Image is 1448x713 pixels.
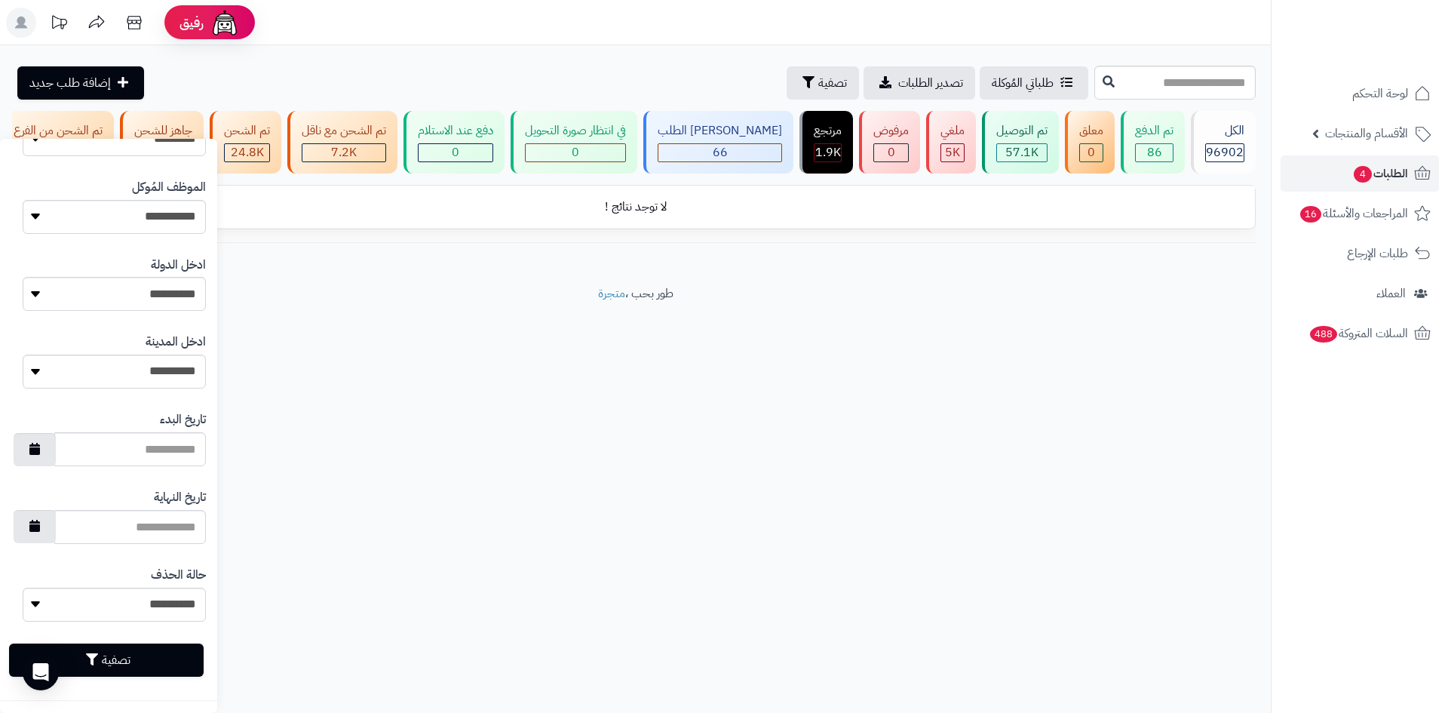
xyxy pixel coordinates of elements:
[996,122,1048,140] div: تم التوصيل
[598,284,625,303] a: متجرة
[1308,323,1408,344] span: السلات المتروكة
[526,144,625,161] div: 0
[923,111,979,174] a: ملغي 5K
[814,122,842,140] div: مرتجع
[979,111,1062,174] a: تم التوصيل 57.1K
[1281,235,1439,272] a: طلبات الإرجاع
[945,143,960,161] span: 5K
[658,122,782,140] div: [PERSON_NAME] الطلب
[873,122,909,140] div: مرفوض
[224,122,270,140] div: تم الشحن
[1080,144,1103,161] div: 0
[225,144,269,161] div: 24795
[658,144,781,161] div: 66
[898,74,963,92] span: تصدير الطلبات
[818,74,847,92] span: تصفية
[941,144,964,161] div: 4999
[1376,283,1406,304] span: العملاء
[1310,326,1338,343] span: 488
[134,122,192,140] div: جاهز للشحن
[1345,37,1434,69] img: logo-2.png
[1352,83,1408,104] span: لوحة التحكم
[1147,143,1162,161] span: 86
[16,186,1255,228] td: لا توجد نتائج !
[210,8,240,38] img: ai-face.png
[1188,111,1259,174] a: الكل96902
[117,111,207,174] a: جاهز للشحن 2
[151,567,206,584] label: حالة الحذف
[40,8,78,41] a: تحديثات المنصة
[796,111,856,174] a: مرتجع 1.9K
[207,111,284,174] a: تم الشحن 24.8K
[160,411,206,429] label: تاريخ البدء
[132,179,206,196] label: الموظف المُوكل
[997,144,1047,161] div: 57117
[525,122,626,140] div: في انتظار صورة التحويل
[179,14,204,32] span: رفيق
[1062,111,1118,174] a: معلق 0
[1347,243,1408,264] span: طلبات الإرجاع
[508,111,640,174] a: في انتظار صورة التحويل 0
[1281,275,1439,312] a: العملاء
[1205,122,1244,140] div: الكل
[1281,75,1439,112] a: لوحة التحكم
[418,122,493,140] div: دفع عند الاستلام
[864,66,975,100] a: تصدير الطلبات
[146,333,206,351] label: ادخل المدينة
[640,111,796,174] a: [PERSON_NAME] الطلب 66
[151,257,206,274] label: ادخل الدولة
[992,74,1054,92] span: طلباتي المُوكلة
[856,111,923,174] a: مرفوض 0
[1300,206,1321,223] span: 16
[1281,195,1439,232] a: المراجعات والأسئلة16
[17,66,144,100] a: إضافة طلب جديد
[23,654,59,690] div: Open Intercom Messenger
[302,122,386,140] div: تم الشحن مع ناقل
[331,143,357,161] span: 7.2K
[1135,122,1173,140] div: تم الدفع
[29,74,111,92] span: إضافة طلب جديد
[1136,144,1173,161] div: 86
[1281,315,1439,352] a: السلات المتروكة488
[787,66,859,100] button: تصفية
[154,489,206,506] label: تاريخ النهاية
[713,143,728,161] span: 66
[1118,111,1188,174] a: تم الدفع 86
[400,111,508,174] a: دفع عند الاستلام 0
[1005,143,1038,161] span: 57.1K
[1088,143,1095,161] span: 0
[814,144,841,161] div: 1851
[1325,123,1408,144] span: الأقسام والمنتجات
[14,122,103,140] div: تم الشحن من الفرع
[284,111,400,174] a: تم الشحن مع ناقل 7.2K
[940,122,965,140] div: ملغي
[874,144,908,161] div: 0
[815,143,841,161] span: 1.9K
[302,144,385,161] div: 7222
[980,66,1088,100] a: طلباتي المُوكلة
[1352,163,1408,184] span: الطلبات
[419,144,492,161] div: 0
[1281,155,1439,192] a: الطلبات4
[231,143,264,161] span: 24.8K
[572,143,579,161] span: 0
[1354,166,1372,183] span: 4
[888,143,895,161] span: 0
[1079,122,1103,140] div: معلق
[9,644,204,677] button: تصفية
[1299,203,1408,224] span: المراجعات والأسئلة
[1206,143,1244,161] span: 96902
[452,143,459,161] span: 0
